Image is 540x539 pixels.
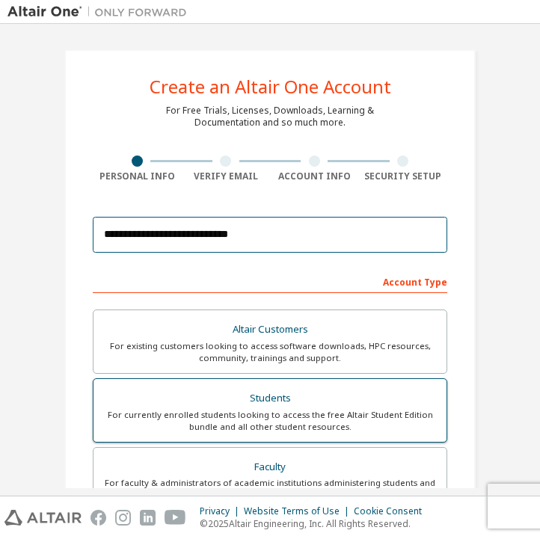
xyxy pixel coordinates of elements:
[115,510,131,526] img: instagram.svg
[93,269,447,293] div: Account Type
[140,510,156,526] img: linkedin.svg
[150,78,391,96] div: Create an Altair One Account
[4,510,82,526] img: altair_logo.svg
[182,170,271,182] div: Verify Email
[102,388,438,409] div: Students
[165,510,186,526] img: youtube.svg
[102,340,438,364] div: For existing customers looking to access software downloads, HPC resources, community, trainings ...
[7,4,194,19] img: Altair One
[102,319,438,340] div: Altair Customers
[200,505,244,517] div: Privacy
[270,170,359,182] div: Account Info
[359,170,448,182] div: Security Setup
[90,510,106,526] img: facebook.svg
[93,170,182,182] div: Personal Info
[166,105,374,129] div: For Free Trials, Licenses, Downloads, Learning & Documentation and so much more.
[200,517,431,530] p: © 2025 Altair Engineering, Inc. All Rights Reserved.
[244,505,354,517] div: Website Terms of Use
[102,477,438,501] div: For faculty & administrators of academic institutions administering students and accessing softwa...
[102,409,438,433] div: For currently enrolled students looking to access the free Altair Student Edition bundle and all ...
[354,505,431,517] div: Cookie Consent
[102,457,438,478] div: Faculty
